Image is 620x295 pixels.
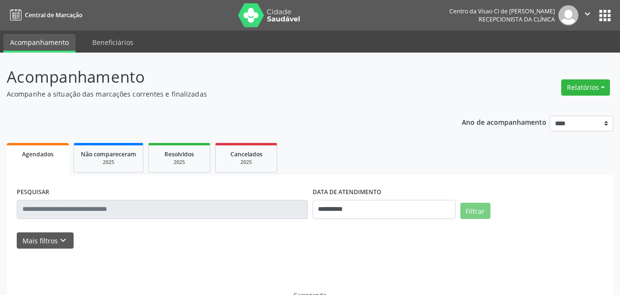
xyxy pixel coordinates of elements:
[222,159,270,166] div: 2025
[25,11,82,19] span: Central de Marcação
[81,150,136,158] span: Não compareceram
[462,116,546,128] p: Ano de acompanhamento
[479,15,555,23] span: Recepcionista da clínica
[582,9,593,19] i: 
[164,150,194,158] span: Resolvidos
[81,159,136,166] div: 2025
[7,89,431,99] p: Acompanhe a situação das marcações correntes e finalizadas
[597,7,613,24] button: apps
[7,7,82,23] a: Central de Marcação
[58,235,68,246] i: keyboard_arrow_down
[86,34,140,51] a: Beneficiários
[561,79,610,96] button: Relatórios
[3,34,76,53] a: Acompanhamento
[22,150,54,158] span: Agendados
[7,65,431,89] p: Acompanhamento
[155,159,203,166] div: 2025
[449,7,555,15] div: Centro da Visao Cl de [PERSON_NAME]
[230,150,262,158] span: Cancelados
[17,232,74,249] button: Mais filtroskeyboard_arrow_down
[578,5,597,25] button: 
[558,5,578,25] img: img
[17,185,49,200] label: PESQUISAR
[313,185,381,200] label: DATA DE ATENDIMENTO
[460,203,490,219] button: Filtrar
